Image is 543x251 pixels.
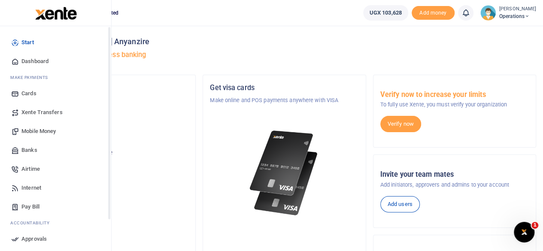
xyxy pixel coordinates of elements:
iframe: Intercom live chat [514,222,534,242]
img: logo-large [35,7,77,20]
a: Dashboard [7,52,104,71]
h5: Organization [40,84,188,92]
img: profile-user [480,5,496,21]
a: Mobile Money [7,122,104,141]
li: Ac [7,216,104,230]
p: Operations [40,130,188,138]
p: Make online and POS payments anywhere with VISA [210,96,358,105]
h5: Account [40,117,188,125]
img: xente-_physical_cards.png [247,125,322,221]
h5: Get visa cards [210,84,358,92]
span: Operations [499,12,536,20]
span: Pay Bill [21,203,39,211]
span: UGX 103,628 [370,9,402,17]
span: Internet [21,184,41,192]
span: 1 [531,222,538,229]
li: Toup your wallet [412,6,455,20]
a: profile-user [PERSON_NAME] Operations [480,5,536,21]
span: Add money [412,6,455,20]
h5: Welcome to better business banking [33,51,536,59]
span: Cards [21,89,36,98]
a: Start [7,33,104,52]
span: countability [17,220,49,226]
a: Pay Bill [7,197,104,216]
li: Wallet ballance [360,5,412,21]
span: Airtime [21,165,40,173]
span: Approvals [21,235,47,243]
h5: UGX 103,628 [40,159,188,168]
a: Cards [7,84,104,103]
a: Approvals [7,230,104,248]
a: Internet [7,178,104,197]
span: Mobile Money [21,127,56,136]
li: M [7,71,104,84]
a: Banks [7,141,104,160]
p: To fully use Xente, you must verify your organization [380,100,529,109]
small: [PERSON_NAME] [499,6,536,13]
a: UGX 103,628 [363,5,408,21]
span: ake Payments [15,74,48,81]
p: AFEX Commodities Limited [40,96,188,105]
a: Add money [412,9,455,15]
a: Xente Transfers [7,103,104,122]
a: Verify now [380,116,421,132]
p: Add initiators, approvers and admins to your account [380,181,529,189]
span: Xente Transfers [21,108,63,117]
a: Add users [380,196,420,212]
p: Your current account balance [40,148,188,157]
h5: Invite your team mates [380,170,529,179]
h5: Verify now to increase your limits [380,91,529,99]
span: Banks [21,146,37,154]
a: logo-small logo-large logo-large [34,9,77,16]
h4: Hello [PERSON_NAME] Anyanzire [33,37,536,46]
span: Dashboard [21,57,49,66]
span: Start [21,38,34,47]
a: Airtime [7,160,104,178]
